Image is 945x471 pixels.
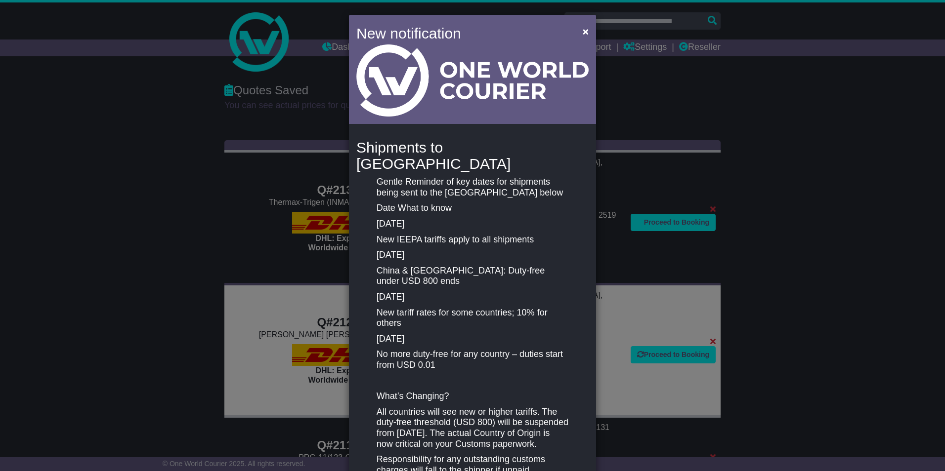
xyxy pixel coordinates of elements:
span: × [583,26,589,37]
p: Gentle Reminder of key dates for shipments being sent to the [GEOGRAPHIC_DATA] below [377,177,568,198]
p: New IEEPA tariffs apply to all shipments [377,235,568,245]
p: [DATE] [377,250,568,261]
h4: New notification [356,22,568,44]
p: [DATE] [377,292,568,303]
p: New tariff rates for some countries; 10% for others [377,308,568,329]
p: China & [GEOGRAPHIC_DATA]: Duty-free under USD 800 ends [377,266,568,287]
p: No more duty-free for any country – duties start from USD 0.01 [377,349,568,370]
p: What’s Changing? [377,391,568,402]
p: All countries will see new or higher tariffs. The duty-free threshold (USD 800) will be suspended... [377,407,568,449]
p: Date What to know [377,203,568,214]
h4: Shipments to [GEOGRAPHIC_DATA] [356,139,589,172]
p: [DATE] [377,219,568,230]
p: [DATE] [377,334,568,345]
img: Light [356,44,589,117]
button: Close [578,21,594,41]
